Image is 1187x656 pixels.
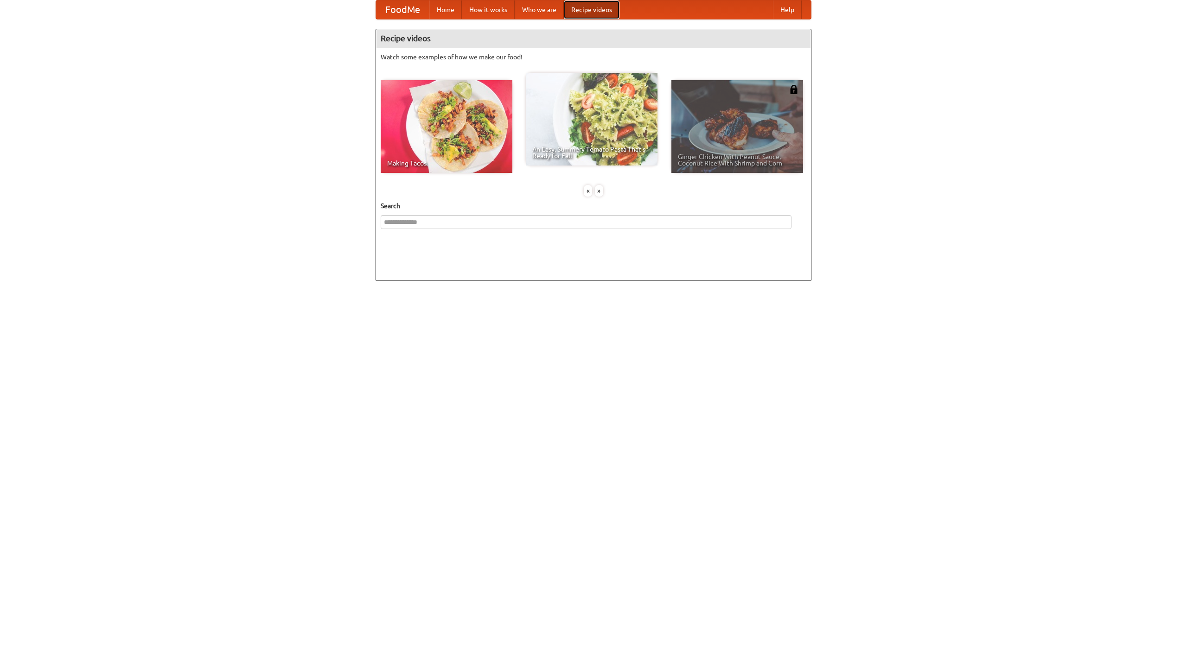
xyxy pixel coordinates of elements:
p: Watch some examples of how we make our food! [381,52,806,62]
span: An Easy, Summery Tomato Pasta That's Ready for Fall [532,146,651,159]
div: » [595,185,603,197]
a: How it works [462,0,515,19]
span: Making Tacos [387,160,506,166]
a: Help [773,0,802,19]
h5: Search [381,201,806,210]
img: 483408.png [789,85,798,94]
a: Recipe videos [564,0,619,19]
h4: Recipe videos [376,29,811,48]
a: Making Tacos [381,80,512,173]
a: An Easy, Summery Tomato Pasta That's Ready for Fall [526,73,657,166]
a: Home [429,0,462,19]
div: « [584,185,592,197]
a: Who we are [515,0,564,19]
a: FoodMe [376,0,429,19]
